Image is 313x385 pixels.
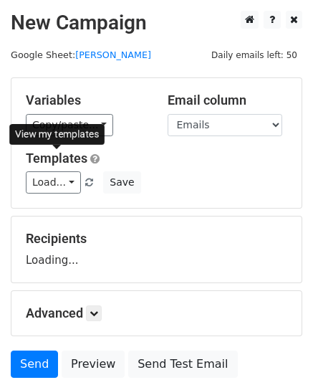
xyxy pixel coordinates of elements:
[26,171,81,194] a: Load...
[11,11,302,35] h2: New Campaign
[26,231,287,247] h5: Recipients
[168,92,288,108] h5: Email column
[75,49,151,60] a: [PERSON_NAME]
[26,151,87,166] a: Templates
[11,351,58,378] a: Send
[9,124,105,145] div: View my templates
[128,351,237,378] a: Send Test Email
[103,171,140,194] button: Save
[26,305,287,321] h5: Advanced
[206,47,302,63] span: Daily emails left: 50
[206,49,302,60] a: Daily emails left: 50
[62,351,125,378] a: Preview
[26,231,287,268] div: Loading...
[11,49,151,60] small: Google Sheet:
[26,114,113,136] a: Copy/paste...
[26,92,146,108] h5: Variables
